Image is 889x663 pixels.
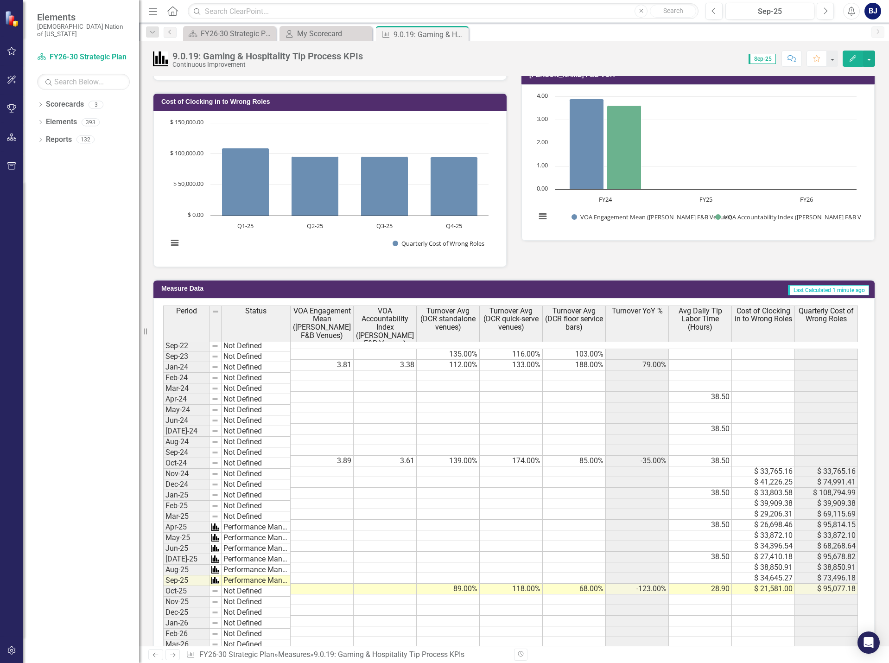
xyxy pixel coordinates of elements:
td: $ 41,226.25 [732,477,795,488]
text: $ 50,000.00 [173,179,203,188]
div: My Scorecard [297,28,370,39]
button: View chart menu, Chart [536,210,549,223]
td: Oct-24 [163,458,210,469]
td: 38.50 [669,552,732,562]
input: Search Below... [37,74,130,90]
div: Sep-25 [729,6,811,17]
td: 135.00% [417,349,480,360]
td: $ 39,909.38 [732,498,795,509]
td: 68.00% [543,584,606,594]
td: Performance Management [222,554,291,565]
span: Turnover YoY % [612,307,663,315]
td: Apr-24 [163,394,210,405]
td: Jan-26 [163,618,210,629]
img: Tm0czyi0d3z6KbMvzUvpfTW2q1jaz45CuN2C4x9rtfABtMFvAAn+ByuUVLYSwAAAABJRU5ErkJggg== [211,534,219,542]
span: Turnover Avg (DCR standalone venues) [419,307,477,331]
td: Not Defined [222,415,291,426]
text: Q3-25 [376,222,393,230]
a: Reports [46,134,72,145]
td: $ 39,909.38 [795,498,858,509]
img: 8DAGhfEEPCf229AAAAAElFTkSuQmCC [211,438,219,446]
td: Not Defined [222,490,291,501]
td: Sep-22 [163,340,210,351]
text: 4.00 [537,91,548,100]
td: May-24 [163,405,210,415]
img: 8DAGhfEEPCf229AAAAAElFTkSuQmCC [211,395,219,403]
td: Jan-24 [163,362,210,373]
td: May-25 [163,533,210,543]
span: Quarterly Cost of Wrong Roles [797,307,856,323]
td: 3.81 [291,360,354,370]
td: Not Defined [222,501,291,511]
span: Turnover Avg (DCR quick-serve venues) [482,307,540,331]
td: Performance Management [222,533,291,543]
td: Not Defined [222,511,291,522]
div: FY26-30 Strategic Plan [201,28,273,39]
img: 8DAGhfEEPCf229AAAAAElFTkSuQmCC [212,308,219,315]
td: Aug-25 [163,565,210,575]
img: 8DAGhfEEPCf229AAAAAElFTkSuQmCC [211,363,219,371]
td: Jun-25 [163,543,210,554]
text: 2.00 [537,138,548,146]
text: 1.00 [537,161,548,169]
img: Performance Management [153,51,168,66]
a: FY26-30 Strategic Plan [185,28,273,39]
td: Performance Management [222,565,291,575]
button: View chart menu, Chart [168,236,181,249]
img: 8DAGhfEEPCf229AAAAAElFTkSuQmCC [211,513,219,520]
td: 38.50 [669,456,732,466]
path: FY24, 3.89. VOA Engagement Mean (Durant F&B Venues). [570,99,604,189]
td: $ 34,645.27 [732,573,795,584]
td: Performance Management [222,522,291,533]
td: Dec-24 [163,479,210,490]
td: 89.00% [417,584,480,594]
img: Tm0czyi0d3z6KbMvzUvpfTW2q1jaz45CuN2C4x9rtfABtMFvAAn+ByuUVLYSwAAAABJRU5ErkJggg== [211,577,219,584]
img: 8DAGhfEEPCf229AAAAAElFTkSuQmCC [211,406,219,414]
td: Not Defined [222,405,291,415]
img: 8DAGhfEEPCf229AAAAAElFTkSuQmCC [211,385,219,392]
td: $ 73,496.18 [795,573,858,584]
path: Q2-25, 95,814.15. Quarterly Cost of Wrong Roles. [292,157,339,216]
td: Sep-24 [163,447,210,458]
div: 9.0.19: Gaming & Hospitality Tip Process KPIs [172,51,363,61]
span: Cost of Clocking in to Wrong Roles [734,307,793,323]
input: Search ClearPoint... [188,3,698,19]
td: 38.50 [669,520,732,530]
td: 79.00% [606,360,669,370]
text: Q2-25 [307,222,323,230]
td: $ 21,581.00 [732,584,795,594]
td: [DATE]-24 [163,426,210,437]
text: $ 150,000.00 [170,118,203,126]
td: Not Defined [222,426,291,437]
td: Not Defined [222,629,291,639]
path: FY24, 3.61. VOA Accountability Index (Durant F&B Venues). [607,105,641,189]
td: $ 95,077.18 [795,584,858,594]
td: $ 27,410.18 [732,552,795,562]
img: Tm0czyi0d3z6KbMvzUvpfTW2q1jaz45CuN2C4x9rtfABtMFvAAn+ByuUVLYSwAAAABJRU5ErkJggg== [211,566,219,574]
td: Not Defined [222,618,291,629]
td: $ 33,765.16 [795,466,858,477]
div: » » [186,650,507,660]
td: Not Defined [222,362,291,373]
td: $ 68,268.64 [795,541,858,552]
td: $ 95,678.82 [795,552,858,562]
div: 9.0.19: Gaming & Hospitality Tip Process KPIs [314,650,464,659]
h3: Measure Data [161,285,402,292]
img: 8DAGhfEEPCf229AAAAAElFTkSuQmCC [211,587,219,595]
td: $ 38,850.91 [732,562,795,573]
td: 112.00% [417,360,480,370]
td: $ 95,814.15 [795,520,858,530]
td: Not Defined [222,639,291,650]
img: 8DAGhfEEPCf229AAAAAElFTkSuQmCC [211,598,219,606]
td: Sep-23 [163,351,210,362]
span: VOA Accountability Index ([PERSON_NAME] F&B Venues) [356,307,414,348]
td: 139.00% [417,456,480,466]
a: Elements [46,117,77,127]
td: $ 26,698.46 [732,520,795,530]
td: 3.38 [354,360,417,370]
button: Sep-25 [725,3,814,19]
g: VOA Engagement Mean (Durant F&B Venues), bar series 1 of 2 with 3 bars. [570,96,807,190]
span: Period [176,307,197,315]
td: Not Defined [222,373,291,383]
div: Continuous Improvement [172,61,363,68]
